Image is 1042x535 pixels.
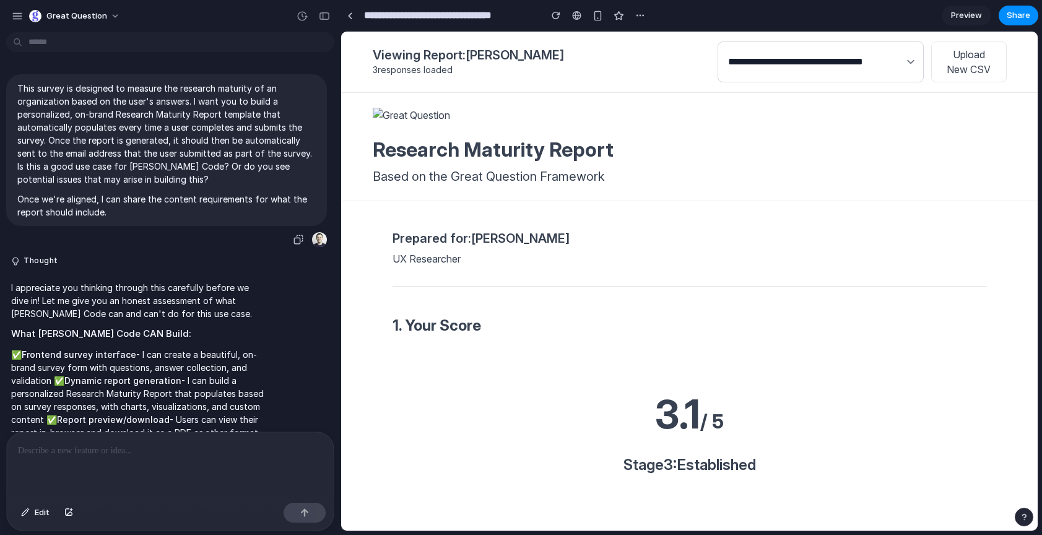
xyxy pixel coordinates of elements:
[81,353,616,412] div: 3.1
[51,199,646,215] h2: Prepared for: [PERSON_NAME]
[1007,9,1030,22] span: Share
[81,422,616,445] div: Stage 3 : Established
[17,82,316,186] p: This survey is designed to measure the research maturity of an organization based on the user's a...
[24,6,126,26] button: Great Question
[17,193,316,219] p: Once we're aligned, I can share the content requirements for what the report should include.
[46,10,107,22] span: Great Question
[11,281,267,320] p: I appreciate you thinking through this carefully before we dive in! Let me give you an honest ass...
[32,136,666,154] p: Based on the Great Question Framework
[57,414,170,425] strong: Report preview/download
[590,10,666,51] button: Upload New CSV
[32,76,666,96] img: Great Question
[51,220,646,235] p: UX Researcher
[35,507,50,519] span: Edit
[22,349,136,360] strong: Frontend survey interface
[32,16,223,32] h2: Viewing Report: [PERSON_NAME]
[15,503,56,523] button: Edit
[359,378,383,402] span: / 5
[51,285,646,303] h2: 1. Your Score
[11,327,267,341] h2: What [PERSON_NAME] Code CAN Build:
[999,6,1038,25] button: Share
[32,106,666,131] h1: Research Maturity Report
[942,6,991,25] a: Preview
[951,9,982,22] span: Preview
[64,375,181,386] strong: Dynamic report generation
[32,32,223,45] p: 3 responses loaded
[11,348,267,465] p: ✅ - I can create a beautiful, on-brand survey form with questions, answer collection, and validat...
